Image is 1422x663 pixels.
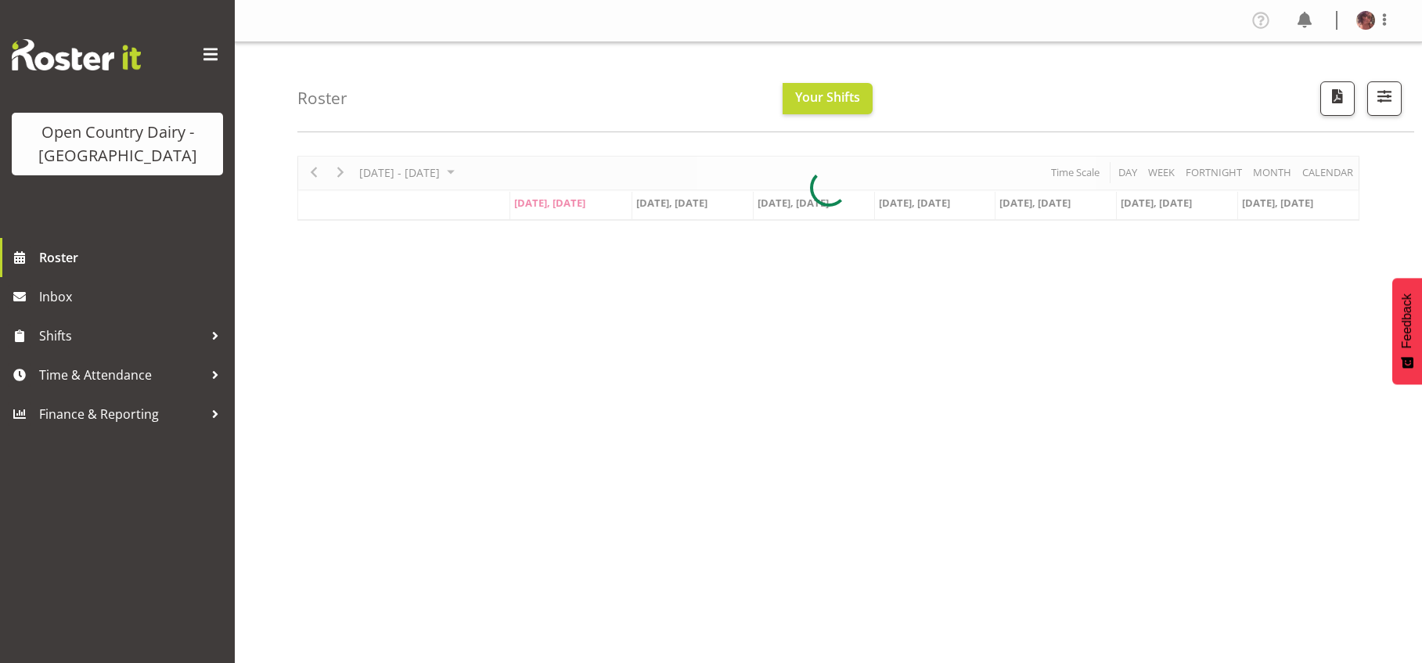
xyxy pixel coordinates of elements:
span: Finance & Reporting [39,402,203,426]
span: Feedback [1400,294,1414,348]
span: Time & Attendance [39,363,203,387]
button: Your Shifts [783,83,873,114]
img: toni-crowhurstc2e1ec1ac8bd12af0fe9d4d76b0fc526.png [1356,11,1375,30]
h4: Roster [297,89,347,107]
div: Open Country Dairy - [GEOGRAPHIC_DATA] [27,121,207,168]
button: Filter Shifts [1367,81,1402,116]
button: Feedback - Show survey [1392,278,1422,384]
span: Inbox [39,285,227,308]
span: Your Shifts [795,88,860,106]
button: Download a PDF of the roster according to the set date range. [1320,81,1355,116]
span: Roster [39,246,227,269]
img: Rosterit website logo [12,39,141,70]
span: Shifts [39,324,203,348]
